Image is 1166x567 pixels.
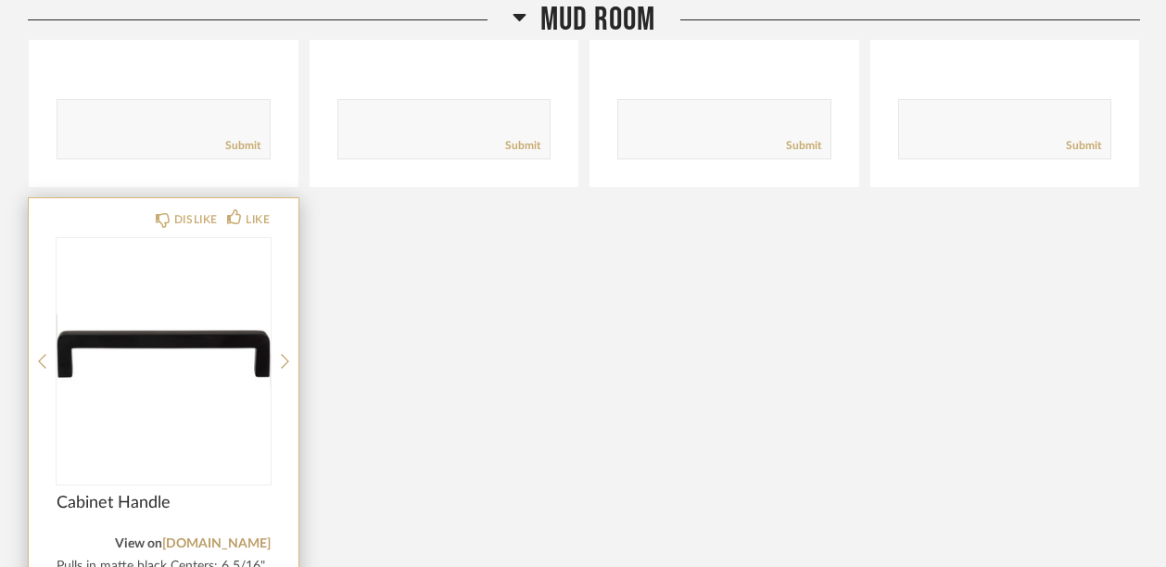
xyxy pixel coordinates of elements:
[174,210,218,229] div: DISLIKE
[1066,138,1101,154] a: Submit
[246,210,270,229] div: LIKE
[786,138,821,154] a: Submit
[225,138,260,154] a: Submit
[505,138,540,154] a: Submit
[162,537,271,550] a: [DOMAIN_NAME]
[115,537,162,550] span: View on
[57,238,271,470] div: 0
[57,238,271,470] img: undefined
[57,493,271,513] span: Cabinet Handle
